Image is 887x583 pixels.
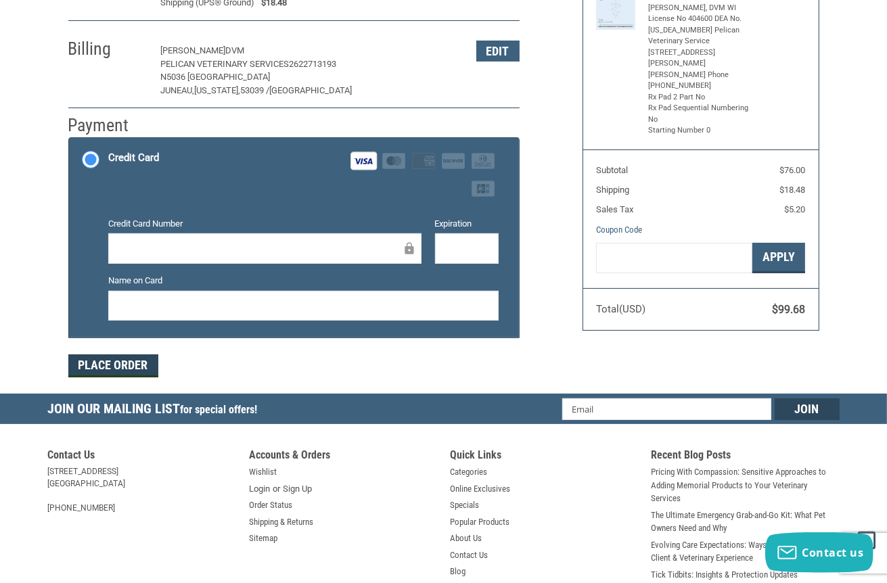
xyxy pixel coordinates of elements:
span: Total (USD) [596,303,645,315]
span: Subtotal [596,165,628,175]
button: Edit [476,41,520,62]
a: Shipping & Returns [249,515,313,529]
a: Login [249,482,270,496]
a: Blog [450,565,465,578]
a: Online Exclusives [450,482,510,496]
span: PELICAN VETERINARY SERVICES [160,59,289,69]
a: Tick Tidbits: Insights & Protection Updates [652,568,798,582]
span: Shipping [596,185,629,195]
span: [PERSON_NAME] [160,45,225,55]
span: 53039 / [240,85,269,95]
h2: Payment [68,114,147,137]
span: $5.20 [784,204,805,214]
span: $99.68 [772,303,805,316]
span: Contact us [802,545,864,560]
input: Join [775,398,840,420]
a: Pricing With Compassion: Sensitive Approaches to Adding Memorial Products to Your Veterinary Serv... [652,465,840,505]
h5: Join Our Mailing List [48,394,265,428]
address: [STREET_ADDRESS] [GEOGRAPHIC_DATA] [PHONE_NUMBER] [48,465,236,514]
span: $76.00 [779,165,805,175]
a: Sitemap [249,532,277,545]
li: Starting Number 0 [648,125,750,137]
span: JUNEAU, [160,85,194,95]
label: Expiration [435,217,499,231]
span: 2622713193 [289,59,336,69]
input: Gift Certificate or Coupon Code [596,243,752,273]
li: Rx Pad 2 Part No [648,92,750,103]
a: The Ultimate Emergency Grab-and-Go Kit: What Pet Owners Need and Why [652,509,840,535]
span: Sales Tax [596,204,633,214]
button: Place Order [68,354,158,377]
h5: Recent Blog Posts [652,448,840,465]
button: Apply [752,243,805,273]
span: for special offers! [181,403,258,416]
a: Categories [450,465,487,479]
h5: Accounts & Orders [249,448,437,465]
a: Order Status [249,498,292,512]
h5: Contact Us [48,448,236,465]
a: About Us [450,532,482,545]
span: DVM [225,45,244,55]
button: Contact us [765,532,873,573]
a: Popular Products [450,515,509,529]
h2: Billing [68,38,147,60]
label: Credit Card Number [108,217,422,231]
span: [US_STATE], [194,85,240,95]
a: Evolving Care Expectations: Ways to Enhance the Client & Veterinary Experience [652,538,840,565]
label: Name on Card [108,274,499,287]
a: Specials [450,498,479,512]
span: [GEOGRAPHIC_DATA] [269,85,352,95]
span: $18.48 [779,185,805,195]
a: Coupon Code [596,225,642,235]
li: Rx Pad Sequential Numbering No [648,103,750,125]
a: Wishlist [249,465,277,479]
input: Email [562,398,771,420]
div: Credit Card [108,147,159,169]
a: Contact Us [450,549,488,562]
span: or [265,482,288,496]
a: Sign Up [283,482,312,496]
span: N5036 [GEOGRAPHIC_DATA] [160,72,270,82]
h5: Quick Links [450,448,638,465]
